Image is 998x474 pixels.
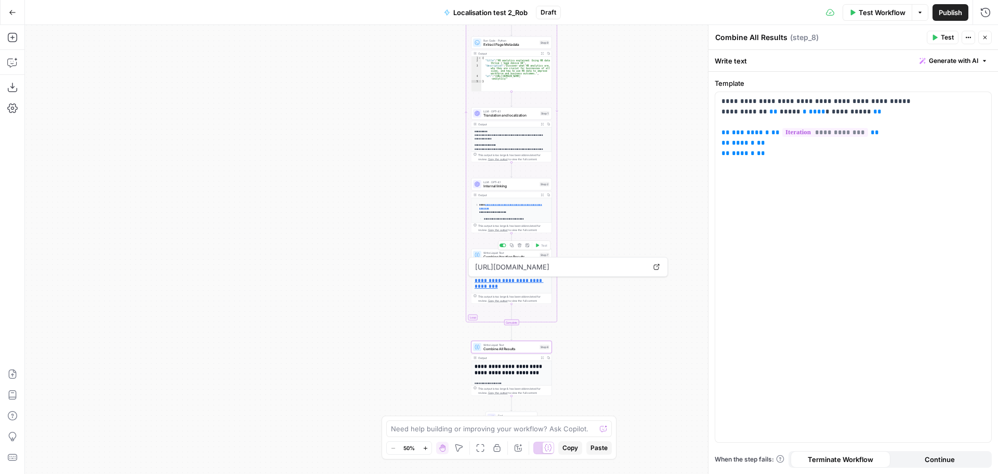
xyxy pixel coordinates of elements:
[478,387,549,395] div: This output is too large & has been abbreviated for review. to view the full content.
[483,42,537,47] span: Extract Page Metadata
[478,122,537,126] div: Output
[808,454,873,465] span: Terminate Workflow
[933,4,968,21] button: Publish
[843,4,912,21] button: Test Workflow
[540,253,549,258] div: Step 7
[471,57,481,59] div: 1
[471,80,481,83] div: 5
[590,443,608,453] span: Paste
[540,182,549,187] div: Step 2
[540,41,549,45] div: Step 9
[558,441,582,455] button: Copy
[541,8,556,17] span: Draft
[488,391,508,394] span: Copy the output
[541,243,547,248] span: Test
[478,153,549,161] div: This output is too large & has been abbreviated for review. to view the full content.
[929,56,978,66] span: Generate with AI
[715,78,992,88] label: Template
[540,345,549,350] div: Step 8
[483,184,537,189] span: Internal linking
[562,443,578,453] span: Copy
[708,50,998,71] div: Write text
[478,294,549,303] div: This output is too large & has been abbreviated for review. to view the full content.
[438,4,534,21] button: Localisation test 2_Rob
[471,36,552,92] div: Run Code · PythonExtract Page MetadataStep 9Output{ "title":"HR analytics explained: Using HR dat...
[478,57,481,59] span: Toggle code folding, rows 1 through 5
[939,7,962,18] span: Publish
[478,224,549,232] div: This output is too large & has been abbreviated for review. to view the full content.
[478,52,537,56] div: Output
[790,32,819,43] span: ( step_8 )
[483,251,537,255] span: Write Liquid Text
[483,180,537,184] span: LLM · GPT-4.1
[925,454,955,465] span: Continue
[488,299,508,302] span: Copy the output
[483,109,538,113] span: LLM · GPT-4.1
[483,343,537,347] span: Write Liquid Text
[533,242,549,249] button: Test
[540,111,549,116] div: Step 1
[473,258,648,276] span: [URL][DOMAIN_NAME]
[478,193,537,197] div: Output
[715,32,787,43] textarea: Combine All Results
[511,92,513,107] g: Edge from step_9 to step_1
[511,325,513,340] g: Edge from step_6-iteration-end to step_8
[483,347,537,352] span: Combine All Results
[890,451,990,468] button: Continue
[471,65,481,75] div: 3
[471,75,481,80] div: 4
[488,228,508,232] span: Copy the output
[586,441,612,455] button: Paste
[511,162,513,177] g: Edge from step_1 to step_2
[511,21,513,36] g: Edge from step_4 to step_9
[504,319,519,325] div: Complete
[483,254,537,260] span: Combine Iteration Results
[471,412,552,424] div: EndOutput
[927,31,958,44] button: Test
[478,356,537,360] div: Output
[471,59,481,65] div: 2
[715,455,784,464] a: When the step fails:
[403,444,415,452] span: 50%
[498,414,533,418] span: End
[859,7,905,18] span: Test Workflow
[511,233,513,248] g: Edge from step_2 to step_7
[941,33,954,42] span: Test
[483,39,537,43] span: Run Code · Python
[915,54,992,68] button: Generate with AI
[488,158,508,161] span: Copy the output
[471,319,552,325] div: Complete
[511,396,513,411] g: Edge from step_8 to end
[453,7,528,18] span: Localisation test 2_Rob
[483,113,538,118] span: Translation and localization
